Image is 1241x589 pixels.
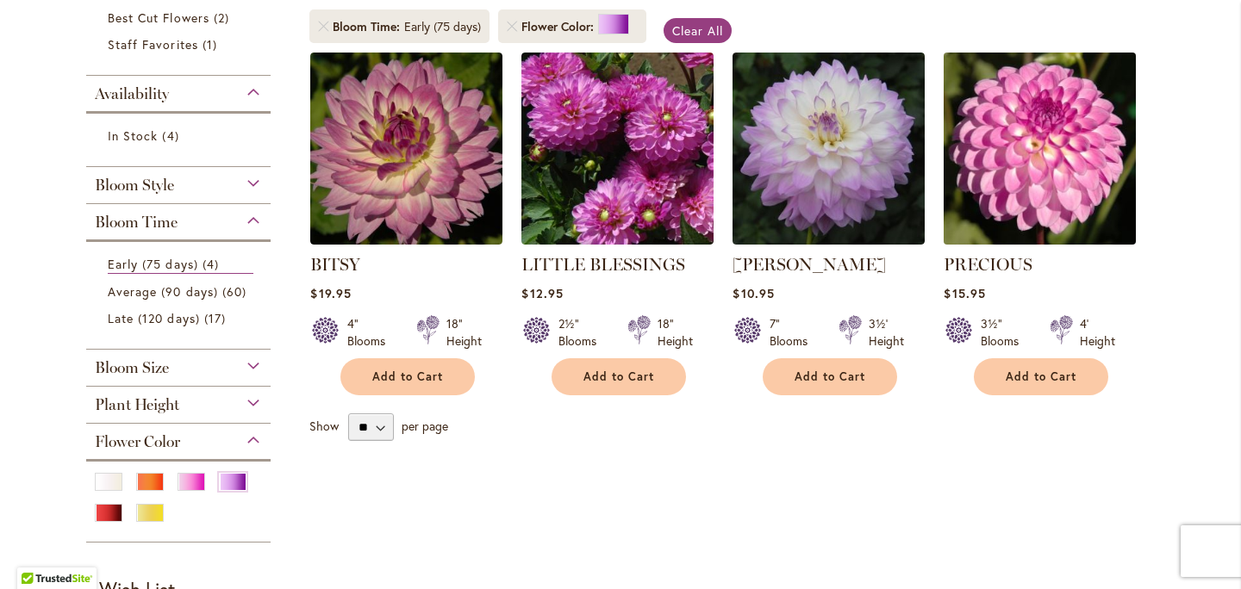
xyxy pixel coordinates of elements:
span: 60 [222,282,251,301]
div: 18" Height [446,315,482,350]
div: 4" Blooms [347,315,396,350]
span: Bloom Size [95,358,169,377]
span: Late (120 days) [108,310,200,326]
span: Flower Color [95,432,180,451]
span: Add to Cart [372,369,443,384]
a: BITSY [310,232,502,248]
div: 2½" Blooms [558,315,607,350]
a: BITSY [310,254,360,275]
div: 18" Height [658,315,693,350]
span: 1 [203,35,221,53]
a: PRECIOUS [944,232,1136,248]
a: [PERSON_NAME] [733,254,886,275]
span: Show [309,418,339,434]
span: In Stock [108,127,158,144]
a: Best Cut Flowers [108,9,253,27]
a: Average (90 days) 60 [108,282,253,301]
span: Add to Cart [583,369,654,384]
a: Late (120 days) 17 [108,309,253,327]
span: 17 [204,309,230,327]
a: Staff Favorites [108,35,253,53]
a: PRECIOUS [944,254,1032,275]
span: $19.95 [310,285,351,301]
a: Clear All [664,18,732,43]
span: $15.95 [944,285,985,301]
span: Flower Color [521,18,598,35]
span: Early (75 days) [108,256,198,272]
div: Early (75 days) [404,18,481,35]
span: Add to Cart [795,369,865,384]
button: Add to Cart [974,358,1108,395]
a: In Stock 4 [108,127,253,145]
span: Average (90 days) [108,283,218,300]
a: Remove Bloom Time Early (75 days) [318,22,328,32]
span: 2 [214,9,234,27]
img: MIKAYLA MIRANDA [733,53,925,245]
span: Availability [95,84,169,103]
iframe: Launch Accessibility Center [13,528,61,576]
span: 4 [162,127,183,145]
div: 3½' Height [869,315,904,350]
a: LITTLE BLESSINGS [521,232,714,248]
img: PRECIOUS [939,47,1141,249]
a: MIKAYLA MIRANDA [733,232,925,248]
button: Add to Cart [763,358,897,395]
span: per page [402,418,448,434]
div: 7" Blooms [770,315,818,350]
span: Bloom Style [95,176,174,195]
a: Early (75 days) 4 [108,255,253,274]
div: 3½" Blooms [981,315,1029,350]
a: Remove Flower Color Purple [507,22,517,32]
span: Bloom Time [95,213,178,232]
span: Add to Cart [1006,369,1076,384]
span: Clear All [672,22,723,39]
a: LITTLE BLESSINGS [521,254,685,275]
span: Plant Height [95,395,179,414]
span: $12.95 [521,285,563,301]
span: Staff Favorites [108,36,198,53]
button: Add to Cart [340,358,475,395]
img: LITTLE BLESSINGS [521,53,714,245]
button: Add to Cart [552,358,686,395]
span: 4 [203,255,223,273]
span: Bloom Time [333,18,404,35]
span: $10.95 [733,285,774,301]
img: BITSY [310,53,502,245]
span: Best Cut Flowers [108,9,209,26]
div: 4' Height [1080,315,1115,350]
